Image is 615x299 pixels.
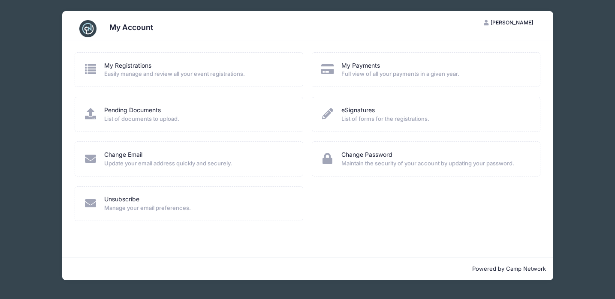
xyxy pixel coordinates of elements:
span: Update your email address quickly and securely. [104,159,292,168]
a: eSignatures [341,106,375,115]
p: Powered by Camp Network [69,265,546,273]
a: My Registrations [104,61,151,70]
img: CampNetwork [79,20,96,37]
a: Change Email [104,150,142,159]
span: Easily manage and review all your event registrations. [104,70,292,78]
span: [PERSON_NAME] [491,19,533,26]
span: Manage your email preferences. [104,204,292,212]
button: [PERSON_NAME] [476,15,541,30]
span: List of documents to upload. [104,115,292,123]
a: Pending Documents [104,106,161,115]
span: Maintain the security of your account by updating your password. [341,159,529,168]
h3: My Account [109,23,153,32]
span: Full view of all your payments in a given year. [341,70,529,78]
a: Unsubscribe [104,195,139,204]
span: List of forms for the registrations. [341,115,529,123]
a: Change Password [341,150,392,159]
a: My Payments [341,61,380,70]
